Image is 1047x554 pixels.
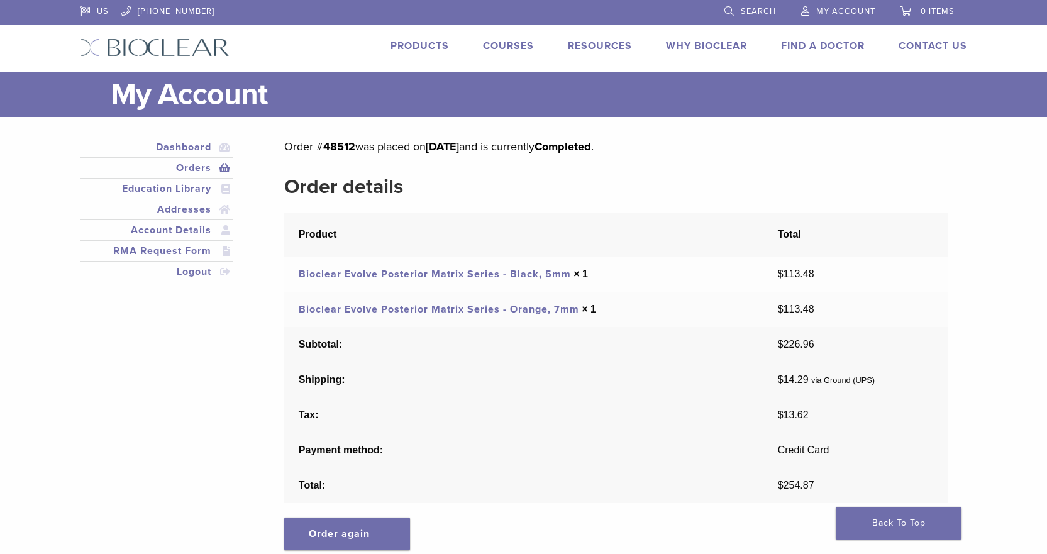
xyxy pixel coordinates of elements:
span: 13.62 [778,409,809,420]
h1: My Account [111,72,967,117]
img: Bioclear [80,38,230,57]
a: Account Details [83,223,231,238]
span: $ [778,409,784,420]
span: Search [741,6,776,16]
th: Payment method: [284,433,763,468]
strong: × 1 [573,269,588,279]
a: Bioclear Evolve Posterior Matrix Series - Orange, 7mm [299,303,579,316]
a: Orders [83,160,231,175]
a: Back To Top [836,507,961,540]
span: 0 items [921,6,955,16]
span: $ [778,480,784,490]
bdi: 113.48 [778,304,814,314]
th: Shipping: [284,362,763,397]
a: Bioclear Evolve Posterior Matrix Series - Black, 5mm [299,268,571,280]
a: Resources [568,40,632,52]
strong: × 1 [582,304,596,314]
a: Education Library [83,181,231,196]
span: 14.29 [778,374,809,385]
a: RMA Request Form [83,243,231,258]
mark: [DATE] [426,140,459,153]
th: Subtotal: [284,327,763,362]
a: Why Bioclear [666,40,747,52]
a: Products [391,40,449,52]
span: $ [778,304,784,314]
small: via Ground (UPS) [811,375,875,385]
a: Find A Doctor [781,40,865,52]
bdi: 113.48 [778,269,814,279]
a: Courses [483,40,534,52]
th: Product [284,213,763,257]
span: $ [778,339,784,350]
a: Order again [284,518,410,550]
a: Addresses [83,202,231,217]
td: Credit Card [763,433,948,468]
a: Dashboard [83,140,231,155]
th: Tax: [284,397,763,433]
h2: Order details [284,172,948,202]
span: 254.87 [778,480,814,490]
mark: Completed [535,140,591,153]
th: Total: [284,468,763,503]
a: Logout [83,264,231,279]
nav: Account pages [80,137,234,297]
span: $ [778,269,784,279]
a: Contact Us [899,40,967,52]
p: Order # was placed on and is currently . [284,137,948,156]
th: Total [763,213,948,257]
span: My Account [816,6,875,16]
mark: 48512 [323,140,355,153]
span: 226.96 [778,339,814,350]
span: $ [778,374,784,385]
